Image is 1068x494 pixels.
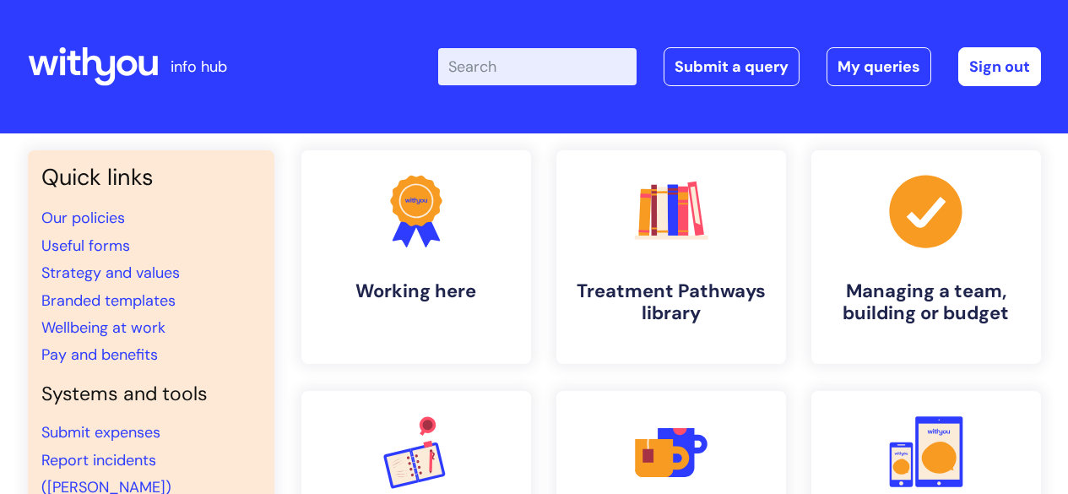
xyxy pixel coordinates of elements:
a: Our policies [41,208,125,228]
a: Managing a team, building or budget [811,150,1041,364]
h3: Quick links [41,164,261,191]
a: Pay and benefits [41,345,158,365]
a: Wellbeing at work [41,318,165,338]
p: info hub [171,53,227,80]
a: Strategy and values [41,263,180,283]
h4: Managing a team, building or budget [825,280,1027,325]
a: My queries [827,47,931,86]
a: Submit expenses [41,422,160,442]
a: Treatment Pathways library [556,150,786,364]
h4: Treatment Pathways library [570,280,773,325]
a: Working here [301,150,531,364]
h4: Systems and tools [41,383,261,406]
a: Branded templates [41,290,176,311]
a: Sign out [958,47,1041,86]
a: Submit a query [664,47,800,86]
a: Useful forms [41,236,130,256]
input: Search [438,48,637,85]
div: | - [438,47,1041,86]
h4: Working here [315,280,518,302]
